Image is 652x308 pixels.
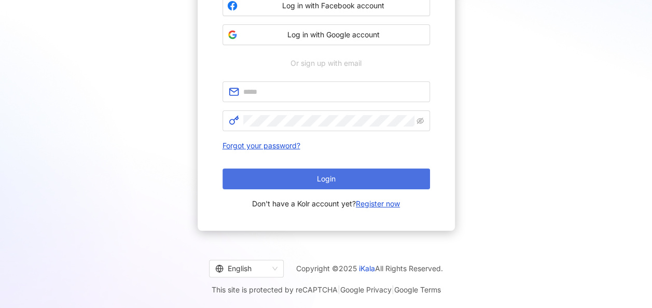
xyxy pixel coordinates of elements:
[340,285,392,294] a: Google Privacy
[252,198,400,210] span: Don't have a Kolr account yet?
[356,199,400,208] a: Register now
[223,141,300,150] a: Forgot your password?
[359,264,375,273] a: iKala
[242,1,425,11] span: Log in with Facebook account
[215,260,268,277] div: English
[417,117,424,124] span: eye-invisible
[212,284,441,296] span: This site is protected by reCAPTCHA
[283,58,369,69] span: Or sign up with email
[223,169,430,189] button: Login
[223,24,430,45] button: Log in with Google account
[392,285,394,294] span: |
[317,175,336,183] span: Login
[296,262,443,275] span: Copyright © 2025 All Rights Reserved.
[338,285,340,294] span: |
[394,285,441,294] a: Google Terms
[242,30,425,40] span: Log in with Google account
